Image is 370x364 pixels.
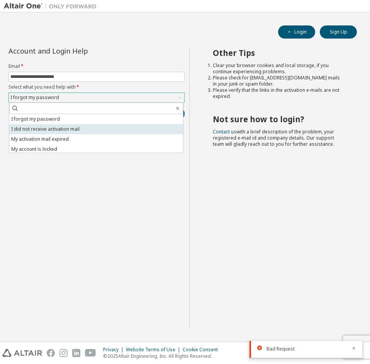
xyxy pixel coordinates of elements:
label: Select what you need help with [8,84,185,90]
img: facebook.svg [47,349,55,357]
div: I forgot my password [9,93,184,102]
h2: Other Tips [213,48,343,58]
img: instagram.svg [59,349,68,357]
a: Contact us [213,128,236,135]
h2: Not sure how to login? [213,114,343,124]
li: Please verify that the links in the activation e-mails are not expired. [213,87,343,99]
label: Email [8,63,185,69]
button: Login [278,25,315,39]
li: Please check for [EMAIL_ADDRESS][DOMAIN_NAME] mails in your junk or spam folder. [213,75,343,87]
div: I forgot my password [9,93,60,102]
span: Bad Request [266,346,295,352]
img: youtube.svg [85,349,96,357]
p: © 2025 Altair Engineering, Inc. All Rights Reserved. [103,353,222,359]
span: with a brief description of the problem, your registered e-mail id and company details. Our suppo... [213,128,334,147]
div: Cookie Consent [183,347,222,353]
button: Sign Up [320,25,357,39]
img: linkedin.svg [72,349,80,357]
li: I forgot my password [9,114,183,124]
img: altair_logo.svg [2,349,42,357]
img: Altair One [4,2,100,10]
div: Website Terms of Use [126,347,183,353]
li: Clear your browser cookies and local storage, if you continue experiencing problems. [213,62,343,75]
div: Privacy [103,347,126,353]
div: Account and Login Help [8,48,149,54]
